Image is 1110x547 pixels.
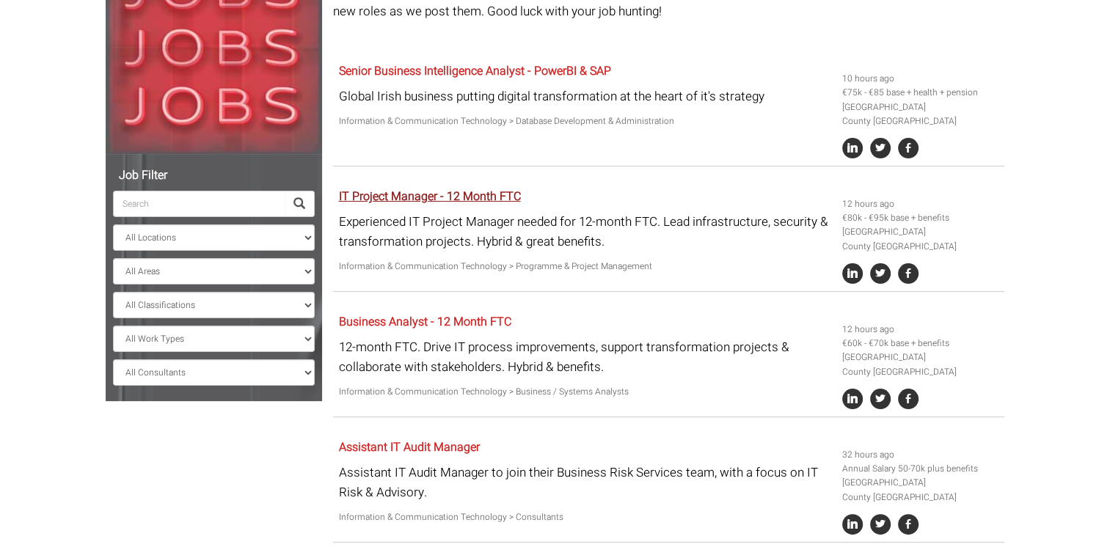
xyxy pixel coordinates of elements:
[842,225,999,253] li: [GEOGRAPHIC_DATA] County [GEOGRAPHIC_DATA]
[113,191,285,217] input: Search
[339,188,521,205] a: IT Project Manager - 12 Month FTC
[842,448,999,462] li: 32 hours ago
[339,87,831,106] p: Global Irish business putting digital transformation at the heart of it's strategy
[339,438,480,456] a: Assistant IT Audit Manager
[842,462,999,476] li: Annual Salary 50-70k plus benefits
[339,260,831,273] p: Information & Communication Technology > Programme & Project Management
[339,510,831,524] p: Information & Communication Technology > Consultants
[339,212,831,252] p: Experienced IT Project Manager needed for 12-month FTC. Lead infrastructure, security & transform...
[842,100,999,128] li: [GEOGRAPHIC_DATA] County [GEOGRAPHIC_DATA]
[339,385,831,399] p: Information & Communication Technology > Business / Systems Analysts
[842,86,999,100] li: €75k - €85 base + health + pension
[339,463,831,502] p: Assistant IT Audit Manager to join their Business Risk Services team, with a focus on IT Risk & A...
[339,62,611,80] a: Senior Business Intelligence Analyst - PowerBI & SAP
[842,72,999,86] li: 10 hours ago
[339,337,831,377] p: 12-month FTC. Drive IT process improvements, support transformation projects & collaborate with s...
[842,197,999,211] li: 12 hours ago
[339,313,511,331] a: Business Analyst - 12 Month FTC
[842,211,999,225] li: €80k - €95k base + benefits
[339,114,831,128] p: Information & Communication Technology > Database Development & Administration
[113,169,315,183] h5: Job Filter
[842,476,999,504] li: [GEOGRAPHIC_DATA] County [GEOGRAPHIC_DATA]
[842,323,999,337] li: 12 hours ago
[842,350,999,378] li: [GEOGRAPHIC_DATA] County [GEOGRAPHIC_DATA]
[842,337,999,350] li: €60k - €70k base + benefits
